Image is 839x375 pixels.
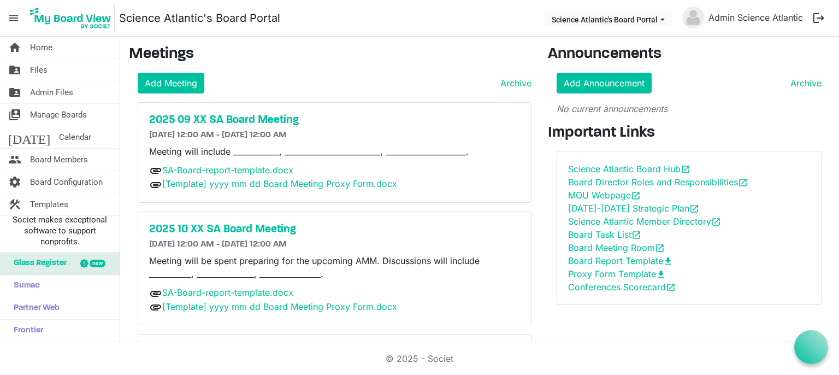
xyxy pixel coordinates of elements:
[738,178,748,187] span: open_in_new
[8,194,21,215] span: construction
[149,145,520,158] p: Meeting will include ____________, _________________________, _____________________.
[548,45,831,64] h3: Announcements
[149,130,520,140] h6: [DATE] 12:00 AM - [DATE] 12:00 AM
[162,178,397,189] a: [Template] yyyy mm dd Board Meeting Proxy Form.docx
[568,190,641,201] a: MOU Webpageopen_in_new
[30,104,87,126] span: Manage Boards
[8,171,21,193] span: settings
[8,320,43,342] span: Frontier
[149,114,520,127] a: 2025 09 XX SA Board Meeting
[689,204,699,214] span: open_in_new
[568,268,666,279] a: Proxy Form Templatedownload
[3,8,24,28] span: menu
[5,214,115,247] span: Societ makes exceptional software to support nonprofits.
[568,229,641,240] a: Board Task Listopen_in_new
[59,126,91,148] span: Calendar
[30,194,68,215] span: Templates
[568,242,665,253] a: Board Meeting Roomopen_in_new
[30,171,103,193] span: Board Configuration
[704,7,807,28] a: Admin Science Atlantic
[30,37,52,58] span: Home
[90,260,105,267] div: new
[119,7,280,29] a: Science Atlantic's Board Portal
[138,73,204,93] a: Add Meeting
[711,217,721,227] span: open_in_new
[631,230,641,240] span: open_in_new
[30,59,48,81] span: Files
[496,77,531,90] a: Archive
[27,4,119,32] a: My Board View Logo
[8,149,21,171] span: people
[149,301,162,314] span: attachment
[386,353,453,364] a: © 2025 - Societ
[681,165,690,174] span: open_in_new
[568,255,673,266] a: Board Report Templatedownload
[8,81,21,103] span: folder_shared
[149,254,520,280] p: Meeting will be spent preparing for the upcoming AMM. Discussions will include ___________, _____...
[8,297,60,319] span: Partner Web
[162,287,293,298] a: SA-Board-report-template.docx
[8,104,21,126] span: switch_account
[8,59,21,81] span: folder_shared
[631,191,641,201] span: open_in_new
[548,124,831,143] h3: Important Links
[656,269,666,279] span: download
[786,77,822,90] a: Archive
[568,177,748,187] a: Board Director Roles and Responsibilitiesopen_in_new
[545,11,672,27] button: Science Atlantic's Board Portal dropdownbutton
[162,301,397,312] a: [Template] yyyy mm dd Board Meeting Proxy Form.docx
[8,253,67,274] span: Glass Register
[557,73,652,93] a: Add Announcement
[557,102,822,115] p: No current announcements
[568,216,721,227] a: Science Atlantic Member Directoryopen_in_new
[663,256,673,266] span: download
[807,7,830,30] button: logout
[149,239,520,250] h6: [DATE] 12:00 AM - [DATE] 12:00 AM
[682,7,704,28] img: no-profile-picture.svg
[30,81,73,103] span: Admin Files
[149,164,162,177] span: attachment
[568,163,690,174] a: Science Atlantic Board Hubopen_in_new
[568,282,676,292] a: Conferences Scorecardopen_in_new
[149,178,162,191] span: attachment
[27,4,115,32] img: My Board View Logo
[8,37,21,58] span: home
[149,223,520,236] a: 2025 10 XX SA Board Meeting
[666,283,676,292] span: open_in_new
[30,149,88,171] span: Board Members
[129,45,531,64] h3: Meetings
[8,275,39,297] span: Sumac
[8,126,50,148] span: [DATE]
[655,243,665,253] span: open_in_new
[149,287,162,300] span: attachment
[568,203,699,214] a: [DATE]-[DATE] Strategic Planopen_in_new
[162,165,293,175] a: SA-Board-report-template.docx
